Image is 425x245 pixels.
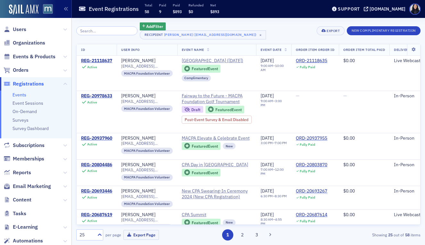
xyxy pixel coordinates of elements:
[261,93,274,99] span: [DATE]
[261,64,287,72] div: –
[38,4,53,15] a: View Homepage
[13,183,51,190] span: Email Marketing
[205,106,245,114] div: Featured Event
[182,135,252,141] a: MACPA Elevate & Celebrate Event
[261,47,281,52] span: Event Date
[164,31,257,38] div: [PERSON_NAME] ([EMAIL_ADDRESS][DOMAIN_NAME])
[261,194,287,198] div: –
[275,141,287,145] time: 7:00 PM
[222,229,233,241] button: 1
[251,229,262,241] button: 3
[121,212,155,218] div: [PERSON_NAME]
[182,219,221,227] div: Featured Event
[13,39,45,46] span: Organizations
[81,47,85,52] span: ID
[4,183,51,190] a: Email Marketing
[182,106,203,113] div: Draft
[343,93,347,99] span: —
[343,47,385,52] span: Order Item Total Paid
[123,230,159,240] button: Export Page
[79,232,94,238] div: 25
[182,135,250,141] span: MACPA Elevate & Celebrate Event
[296,58,327,64] a: ORD-21118635
[145,9,149,14] span: 58
[140,22,166,30] button: AddFilter
[13,100,43,106] a: Event Sessions
[347,26,421,35] button: New Complimentary Registration
[4,26,26,33] a: Users
[81,162,112,168] a: REG-20804486
[4,155,44,162] a: Memberships
[121,174,173,181] div: MACPA Foundation Volunteer
[296,212,327,218] a: ORD-20687614
[13,53,55,60] span: Events & Products
[121,188,155,194] a: [PERSON_NAME]
[188,9,193,14] span: $0
[4,53,55,60] a: Events & Products
[261,188,274,194] span: [DATE]
[343,212,355,217] span: $0.00
[87,65,97,69] div: Active
[182,47,204,52] span: Event Name
[81,135,112,141] div: REG-20937960
[121,217,173,222] span: [EMAIL_ADDRESS][DOMAIN_NAME]
[261,212,274,217] span: [DATE]
[261,194,273,198] time: 6:30 PM
[182,75,211,81] div: Complimentary
[191,108,200,111] div: Draft
[261,141,287,145] div: –
[87,142,97,146] div: Active
[182,188,252,200] span: New CPA Swearing-In Ceremony 2024 (New CPA Registration)
[387,232,394,238] strong: 25
[121,162,155,168] a: [PERSON_NAME]
[275,194,287,198] time: 8:30 PM
[310,232,421,238] div: Showing out of items
[296,188,327,194] a: ORD-20693267
[13,109,37,114] a: On-Demand
[81,58,112,64] a: REG-21118637
[347,27,421,33] a: New Complimentary Registration
[81,212,112,218] a: REG-20687619
[261,141,273,145] time: 3:00 PM
[146,23,163,29] span: Add Filter
[145,3,152,7] p: Total
[261,167,287,176] div: –
[13,126,49,131] a: Survey Dashboard
[81,93,112,99] a: REG-20978633
[343,162,355,167] span: $0.00
[4,210,26,217] a: Tasks
[121,64,173,69] span: [EMAIL_ADDRESS][DOMAIN_NAME]
[192,221,218,225] div: Featured Event
[261,217,273,222] time: 8:30 AM
[13,169,31,176] span: Reports
[182,93,252,104] a: Fairway to the Future - MACPA Foundation Golf Tournament
[182,142,221,150] div: Featured Event
[296,47,334,52] span: Order Item Order ID
[121,148,173,154] div: MACPA Foundation Volunteer
[215,108,242,111] div: Featured Event
[261,99,282,107] time: 3:00 PM
[261,167,284,176] time: 12:00 PM
[343,58,355,63] span: $0.00
[105,232,121,238] label: per page
[343,135,355,141] span: $0.00
[188,3,204,7] p: Refunded
[223,143,236,149] div: New
[300,219,315,223] div: Fully Paid
[87,219,97,223] div: Active
[300,65,315,69] div: Fully Paid
[13,80,44,87] span: Registrations
[223,219,236,226] div: New
[192,171,218,175] div: Featured Event
[121,141,173,146] span: [EMAIL_ADDRESS][DOMAIN_NAME]
[261,135,274,141] span: [DATE]
[13,224,38,231] span: E-Learning
[261,99,273,103] time: 9:00 AM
